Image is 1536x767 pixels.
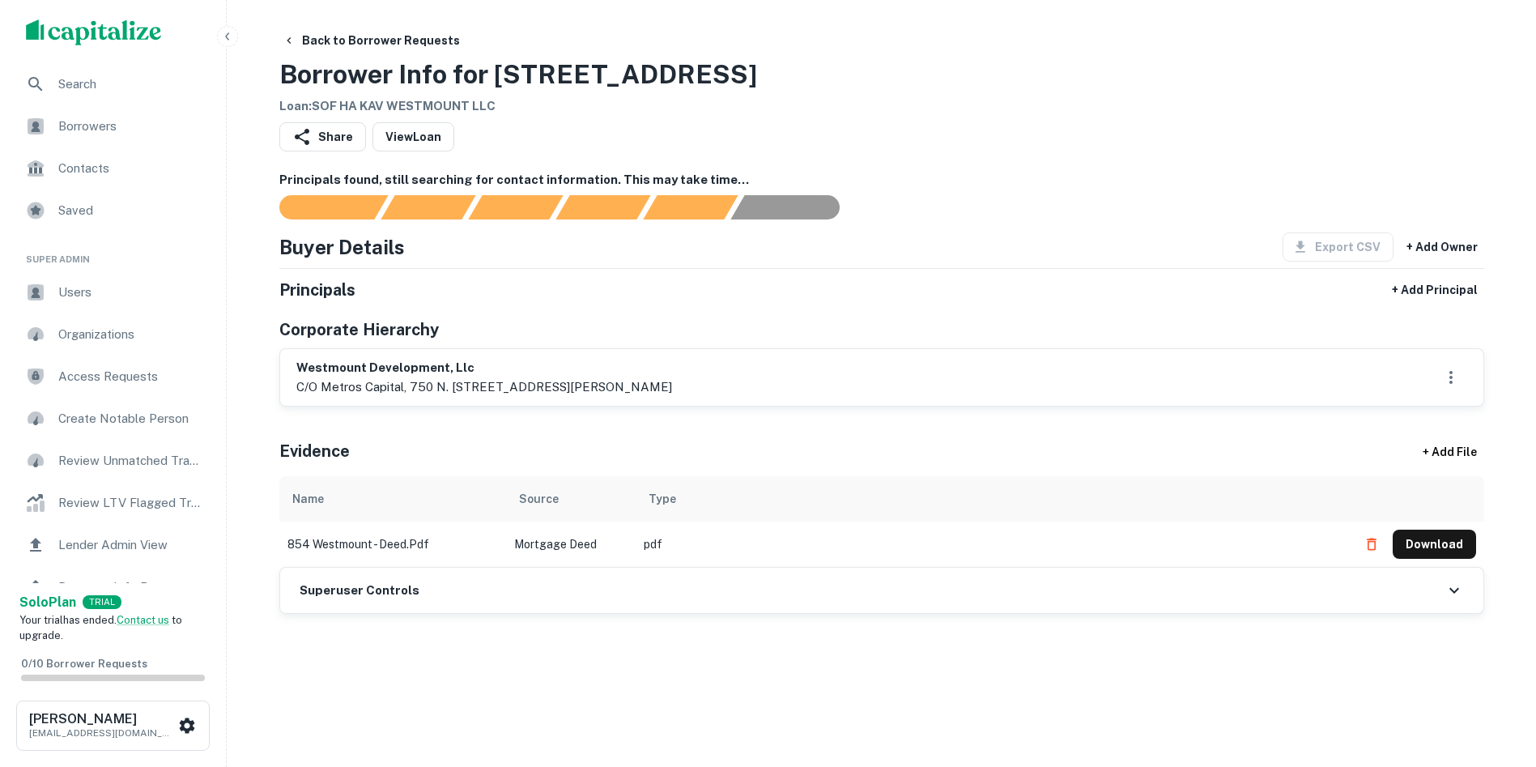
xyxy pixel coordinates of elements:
a: SoloPlan [19,593,76,612]
span: Borrower Info Requests [58,577,203,597]
span: Review Unmatched Transactions [58,451,203,471]
span: Your trial has ended. to upgrade. [19,614,182,642]
button: Share [279,122,366,151]
button: [PERSON_NAME][EMAIL_ADDRESS][DOMAIN_NAME] [16,701,210,751]
a: Search [13,65,213,104]
a: ViewLoan [372,122,454,151]
th: Name [279,476,506,522]
div: Source [519,489,559,509]
h5: Corporate Hierarchy [279,317,439,342]
a: Saved [13,191,213,230]
h5: Evidence [279,439,350,463]
div: + Add File [1393,437,1507,467]
h4: Buyer Details [279,232,405,262]
span: Access Requests [58,367,203,386]
button: + Add Principal [1385,275,1484,305]
span: Borrowers [58,117,203,136]
div: Sending borrower request to AI... [260,195,381,219]
a: Borrower Info Requests [13,568,213,607]
div: TRIAL [83,595,121,609]
a: Contact us [117,614,169,626]
button: Delete file [1357,531,1386,557]
h6: westmount development, llc [296,359,672,377]
td: 854 westmount - deed.pdf [279,522,506,567]
span: Saved [58,201,203,220]
th: Type [636,476,1349,522]
a: Organizations [13,315,213,354]
h6: [PERSON_NAME] [29,713,175,726]
a: Access Requests [13,357,213,396]
h6: Loan : SOF HA KAV WESTMOUNT LLC [279,97,757,116]
button: Back to Borrower Requests [276,26,466,55]
span: Review LTV Flagged Transactions [58,493,203,513]
div: Type [649,489,676,509]
td: pdf [636,522,1349,567]
a: Review LTV Flagged Transactions [13,484,213,522]
span: Lender Admin View [58,535,203,555]
span: Organizations [58,325,203,344]
img: capitalize-logo.png [26,19,162,45]
a: Contacts [13,149,213,188]
li: Super Admin [13,233,213,273]
h6: Superuser Controls [300,582,419,600]
h6: Principals found, still searching for contact information. This may take time... [279,171,1484,190]
h5: Principals [279,278,355,302]
span: 0 / 10 Borrower Requests [21,658,147,670]
button: + Add Owner [1400,232,1484,262]
a: Users [13,273,213,312]
a: Borrowers [13,107,213,146]
p: [EMAIL_ADDRESS][DOMAIN_NAME] [29,726,175,740]
div: Name [292,489,324,509]
span: Create Notable Person [58,409,203,428]
div: scrollable content [279,476,1484,567]
button: Download [1393,530,1476,559]
div: Principals found, still searching for contact information. This may take time... [643,195,738,219]
div: Your request is received and processing... [381,195,475,219]
td: Mortgage Deed [506,522,636,567]
a: Create Notable Person [13,399,213,438]
a: Review Unmatched Transactions [13,441,213,480]
p: c/o metros capital, 750 n. [STREET_ADDRESS][PERSON_NAME] [296,377,672,397]
strong: Solo Plan [19,594,76,610]
span: Users [58,283,203,302]
h3: Borrower Info for [STREET_ADDRESS] [279,55,757,94]
a: Lender Admin View [13,526,213,565]
th: Source [506,476,636,522]
div: Principals found, AI now looking for contact information... [555,195,650,219]
span: Contacts [58,159,203,178]
div: AI fulfillment process complete. [731,195,859,219]
span: Search [58,75,203,94]
div: Documents found, AI parsing details... [468,195,563,219]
